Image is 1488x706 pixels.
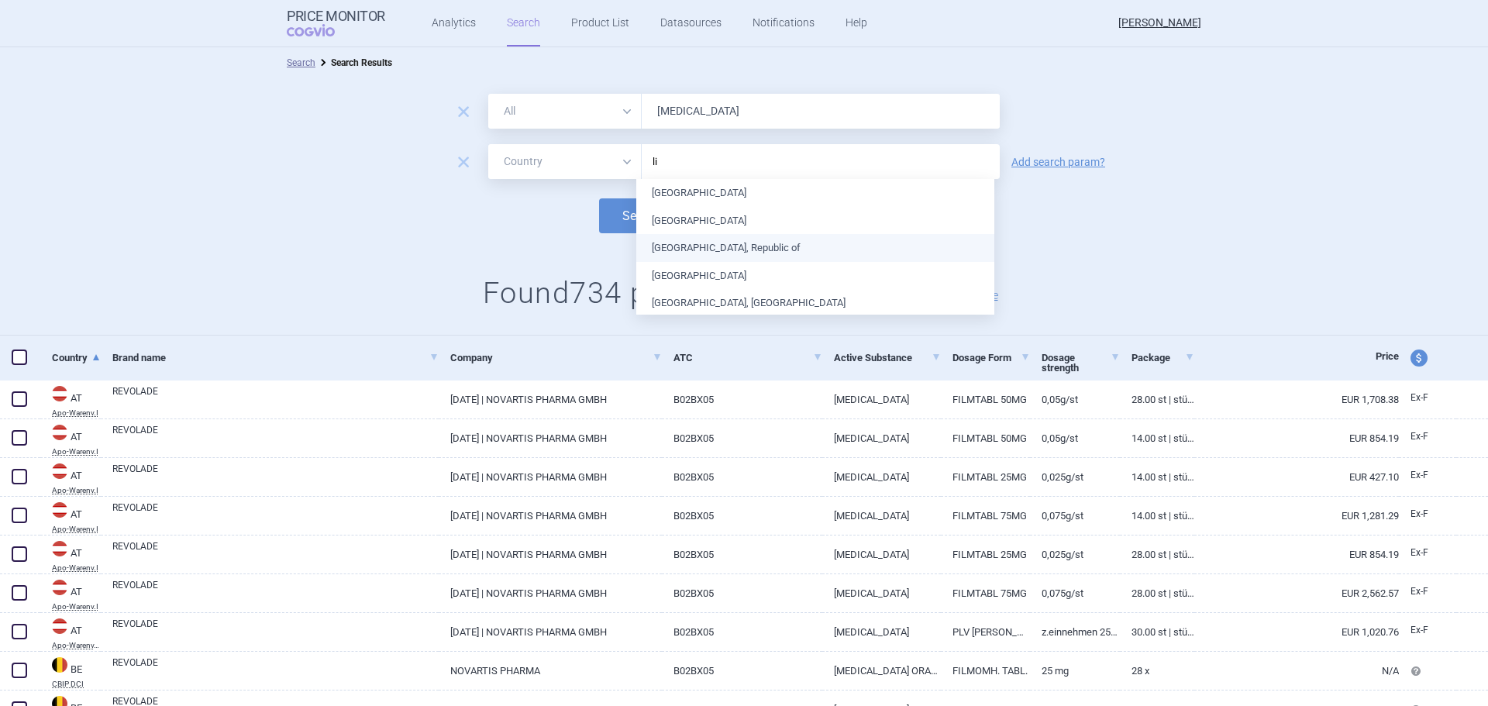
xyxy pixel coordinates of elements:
[52,463,67,479] img: Austria
[1120,381,1194,418] a: 28.00 ST | Stück
[822,458,942,496] a: [MEDICAL_DATA]
[1011,157,1105,167] a: Add search param?
[1030,381,1119,418] a: 0,05G/ST
[112,501,439,529] a: REVOLADE
[287,9,385,38] a: Price MonitorCOGVIO
[1030,458,1119,496] a: 0,025G/ST
[822,536,942,573] a: [MEDICAL_DATA]
[662,536,821,573] a: B02BX05
[636,234,994,262] li: [GEOGRAPHIC_DATA], Republic of
[439,652,662,690] a: NOVARTIS PHARMA
[822,613,942,651] a: [MEDICAL_DATA]
[52,386,67,401] img: Austria
[662,419,821,457] a: B02BX05
[1399,580,1456,604] a: Ex-F
[1120,458,1194,496] a: 14.00 ST | Stück
[112,339,439,377] a: Brand name
[40,539,101,572] a: ATATApo-Warenv.I
[1399,464,1456,487] a: Ex-F
[40,423,101,456] a: ATATApo-Warenv.I
[439,613,662,651] a: [DATE] | NOVARTIS PHARMA GMBH
[636,179,994,207] li: [GEOGRAPHIC_DATA]
[636,289,994,317] li: [GEOGRAPHIC_DATA], [GEOGRAPHIC_DATA]
[1120,536,1194,573] a: 28.00 ST | Stück
[331,57,392,68] strong: Search Results
[287,55,315,71] li: Search
[1030,536,1119,573] a: 0,025G/ST
[1376,350,1399,362] span: Price
[1410,470,1428,480] span: Ex-factory price
[636,262,994,290] li: [GEOGRAPHIC_DATA]
[1030,419,1119,457] a: 0,05G/ST
[112,617,439,645] a: REVOLADE
[941,381,1030,418] a: FILMTABL 50MG
[1194,613,1399,651] a: EUR 1,020.76
[287,9,385,24] strong: Price Monitor
[941,613,1030,651] a: PLV [PERSON_NAME].E.SUSPENSION
[52,618,67,634] img: Austria
[1410,625,1428,635] span: Ex-factory price
[1042,339,1119,387] a: Dosage strength
[941,574,1030,612] a: FILMTABL 75MG
[952,339,1030,377] a: Dosage Form
[1399,619,1456,642] a: Ex-F
[439,458,662,496] a: [DATE] | NOVARTIS PHARMA GMBH
[1194,458,1399,496] a: EUR 427.10
[52,425,67,440] img: Austria
[1030,574,1119,612] a: 0,075G/ST
[1399,387,1456,410] a: Ex-F
[941,497,1030,535] a: FILMTABL 75MG
[599,198,684,233] button: Search
[52,541,67,556] img: Austria
[439,381,662,418] a: [DATE] | NOVARTIS PHARMA GMBH
[1410,392,1428,403] span: Ex-factory price
[822,497,942,535] a: [MEDICAL_DATA]
[636,207,994,235] li: [GEOGRAPHIC_DATA]
[450,339,662,377] a: Company
[52,580,67,595] img: Austria
[52,603,101,611] abbr: Apo-Warenv.I — Apothekerverlag Warenverzeichnis. Online database developed by the Österreichische...
[1194,536,1399,573] a: EUR 854.19
[1410,431,1428,442] span: Ex-factory price
[673,339,821,377] a: ATC
[822,381,942,418] a: [MEDICAL_DATA]
[287,57,315,68] a: Search
[1194,497,1399,535] a: EUR 1,281.29
[1194,574,1399,612] a: EUR 2,562.57
[941,536,1030,573] a: FILMTABL 25MG
[1399,542,1456,565] a: Ex-F
[1194,419,1399,457] a: EUR 854.19
[287,24,356,36] span: COGVIO
[439,419,662,457] a: [DATE] | NOVARTIS PHARMA GMBH
[662,497,821,535] a: B02BX05
[1410,586,1428,597] span: Ex-factory price
[1120,574,1194,612] a: 28.00 ST | Stück
[40,656,101,688] a: BEBECBIP DCI
[941,419,1030,457] a: FILMTABL 50MG
[112,384,439,412] a: REVOLADE
[1399,503,1456,526] a: Ex-F
[662,574,821,612] a: B02BX05
[52,564,101,572] abbr: Apo-Warenv.I — Apothekerverlag Warenverzeichnis. Online database developed by the Österreichische...
[52,487,101,494] abbr: Apo-Warenv.I — Apothekerverlag Warenverzeichnis. Online database developed by the Österreichische...
[662,458,821,496] a: B02BX05
[40,578,101,611] a: ATATApo-Warenv.I
[439,574,662,612] a: [DATE] | NOVARTIS PHARMA GMBH
[1194,652,1399,690] a: N/A
[1399,425,1456,449] a: Ex-F
[112,656,439,684] a: REVOLADE
[1120,419,1194,457] a: 14.00 ST | Stück
[112,539,439,567] a: REVOLADE
[40,617,101,649] a: ATATApo-Warenv.III
[52,339,101,377] a: Country
[40,462,101,494] a: ATATApo-Warenv.I
[822,574,942,612] a: [MEDICAL_DATA]
[834,339,942,377] a: Active Substance
[822,652,942,690] a: [MEDICAL_DATA] ORAAL 25 MG
[941,458,1030,496] a: FILMTABL 25MG
[439,497,662,535] a: [DATE] | NOVARTIS PHARMA GMBH
[1131,339,1194,377] a: Package
[1120,497,1194,535] a: 14.00 ST | Stück
[52,525,101,533] abbr: Apo-Warenv.I — Apothekerverlag Warenverzeichnis. Online database developed by the Österreichische...
[1120,652,1194,690] a: 28 x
